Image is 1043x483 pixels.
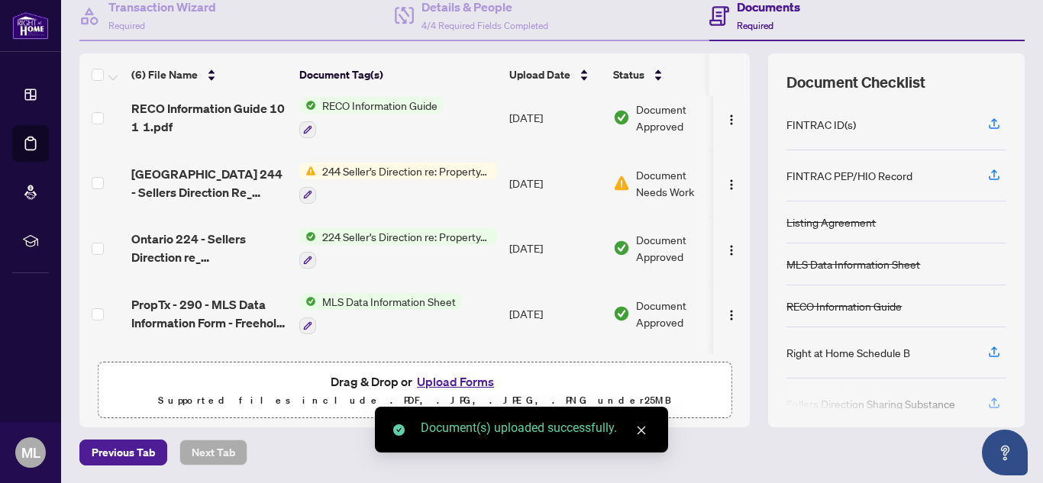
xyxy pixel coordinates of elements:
img: Document Status [613,240,630,256]
span: PropTx - 290 - MLS Data Information Form - Freehold - Sale 6 1.pdf [131,295,287,332]
span: Document Needs Work [636,166,715,200]
a: Close [633,422,650,439]
span: Ontario 224 - Sellers Direction re_ Property_Offers - Important Information for Seller Acknowledg... [131,230,287,266]
span: Document Approved [636,231,731,265]
div: Listing Agreement [786,214,876,230]
span: [GEOGRAPHIC_DATA] 244 - Sellers Direction Re_ Property_Offers 1.pdf [131,165,287,201]
p: Supported files include .PDF, .JPG, .JPEG, .PNG under 25 MB [108,391,722,410]
div: RECO Information Guide [786,298,902,314]
img: Status Icon [299,293,316,310]
img: Logo [725,179,738,191]
span: Required [108,20,145,31]
div: Document(s) uploaded successfully. [421,419,650,437]
button: Logo [719,171,744,195]
button: Logo [719,236,744,260]
div: MLS Data Information Sheet [786,256,920,272]
td: [DATE] [503,216,607,282]
th: Upload Date [503,53,607,96]
button: Previous Tab [79,440,167,465]
span: Drag & Drop or [331,372,499,391]
button: Logo [719,301,744,326]
th: Status [607,53,737,96]
span: RECO Information Guide 10 1 1.pdf [131,99,287,136]
button: Logo [719,105,744,130]
span: close [636,425,647,436]
td: [DATE] [503,281,607,346]
button: Status Icon224 Seller's Direction re: Property/Offers - Important Information for Seller Acknowle... [299,228,497,269]
span: Document Approved [636,101,731,134]
button: Open asap [982,430,1028,475]
img: Status Icon [299,228,316,245]
span: Upload Date [509,66,570,83]
div: FINTRAC ID(s) [786,116,856,133]
span: Document Checklist [786,72,925,93]
div: FINTRAC PEP/HIO Record [786,167,912,184]
button: Upload Forms [412,372,499,391]
img: Logo [725,244,738,256]
span: 224 Seller's Direction re: Property/Offers - Important Information for Seller Acknowledgement [316,228,497,245]
img: Status Icon [299,97,316,114]
th: Document Tag(s) [293,53,503,96]
img: Logo [725,309,738,321]
button: Next Tab [179,440,247,465]
img: logo [12,11,49,40]
td: [DATE] [503,346,607,412]
img: Document Status [613,305,630,322]
span: 4/4 Required Fields Completed [421,20,548,31]
img: Document Status [613,109,630,126]
div: Right at Home Schedule B [786,344,910,361]
span: Drag & Drop orUpload FormsSupported files include .PDF, .JPG, .JPEG, .PNG under25MB [98,362,731,419]
span: RECO Information Guide [316,97,444,114]
span: check-circle [393,424,405,436]
span: MLS Data Information Sheet [316,293,462,310]
button: Status IconMLS Data Information Sheet [299,293,462,334]
td: [DATE] [503,150,607,216]
span: Previous Tab [92,440,155,465]
span: ML [21,442,40,463]
img: Status Icon [299,163,316,179]
span: 244 Seller’s Direction re: Property/Offers [316,163,497,179]
img: Logo [725,114,738,126]
span: Status [613,66,644,83]
span: (6) File Name [131,66,198,83]
span: Required [737,20,773,31]
button: Status IconRECO Information Guide [299,97,444,138]
img: Document Status [613,175,630,192]
button: Status Icon244 Seller’s Direction re: Property/Offers [299,163,497,204]
td: [DATE] [503,85,607,150]
span: Document Approved [636,297,731,330]
th: (6) File Name [125,53,293,96]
